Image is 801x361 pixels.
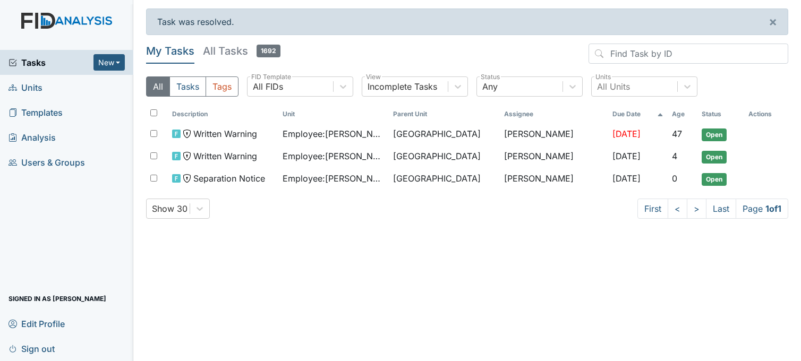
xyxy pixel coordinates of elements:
span: Written Warning [193,127,257,140]
th: Toggle SortBy [668,105,697,123]
strong: 1 of 1 [765,203,781,214]
span: Templates [8,104,63,121]
span: Open [702,128,727,141]
th: Toggle SortBy [389,105,499,123]
nav: task-pagination [637,199,788,219]
th: Toggle SortBy [278,105,389,123]
td: [PERSON_NAME] [500,145,608,168]
span: 1692 [257,45,280,57]
div: Task was resolved. [146,8,788,35]
span: Analysis [8,129,56,145]
th: Assignee [500,105,608,123]
span: Sign out [8,340,55,357]
div: Incomplete Tasks [368,80,437,93]
a: > [687,199,706,219]
span: Employee : [PERSON_NAME][GEOGRAPHIC_DATA] [283,127,385,140]
span: Signed in as [PERSON_NAME] [8,290,106,307]
span: Employee : [PERSON_NAME], Ky'Asia [283,150,385,162]
button: New [93,54,125,71]
span: [DATE] [612,128,641,139]
span: Open [702,151,727,164]
div: All Units [597,80,630,93]
a: Last [706,199,736,219]
h5: My Tasks [146,44,194,58]
input: Toggle All Rows Selected [150,109,157,116]
a: < [668,199,687,219]
th: Toggle SortBy [697,105,744,123]
span: Employee : [PERSON_NAME] [283,172,385,185]
div: Show 30 [152,202,188,215]
span: Written Warning [193,150,257,162]
a: First [637,199,668,219]
span: [DATE] [612,151,641,161]
div: Type filter [146,76,238,97]
button: All [146,76,170,97]
span: Edit Profile [8,315,65,332]
button: Tasks [169,76,206,97]
div: Any [482,80,498,93]
div: All FIDs [253,80,283,93]
td: [PERSON_NAME] [500,168,608,190]
span: 47 [672,128,682,139]
span: Users & Groups [8,154,85,170]
th: Toggle SortBy [168,105,278,123]
input: Find Task by ID [589,44,788,64]
button: Tags [206,76,238,97]
span: [GEOGRAPHIC_DATA] [393,150,481,162]
td: [PERSON_NAME] [500,123,608,145]
button: × [758,9,788,35]
th: Actions [744,105,788,123]
a: Tasks [8,56,93,69]
span: Open [702,173,727,186]
span: Units [8,79,42,96]
span: [DATE] [612,173,641,184]
h5: All Tasks [203,44,280,58]
th: Toggle SortBy [608,105,668,123]
span: [GEOGRAPHIC_DATA] [393,172,481,185]
span: 4 [672,151,677,161]
span: × [769,14,777,29]
span: Page [736,199,788,219]
span: 0 [672,173,677,184]
span: Separation Notice [193,172,265,185]
span: [GEOGRAPHIC_DATA] [393,127,481,140]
